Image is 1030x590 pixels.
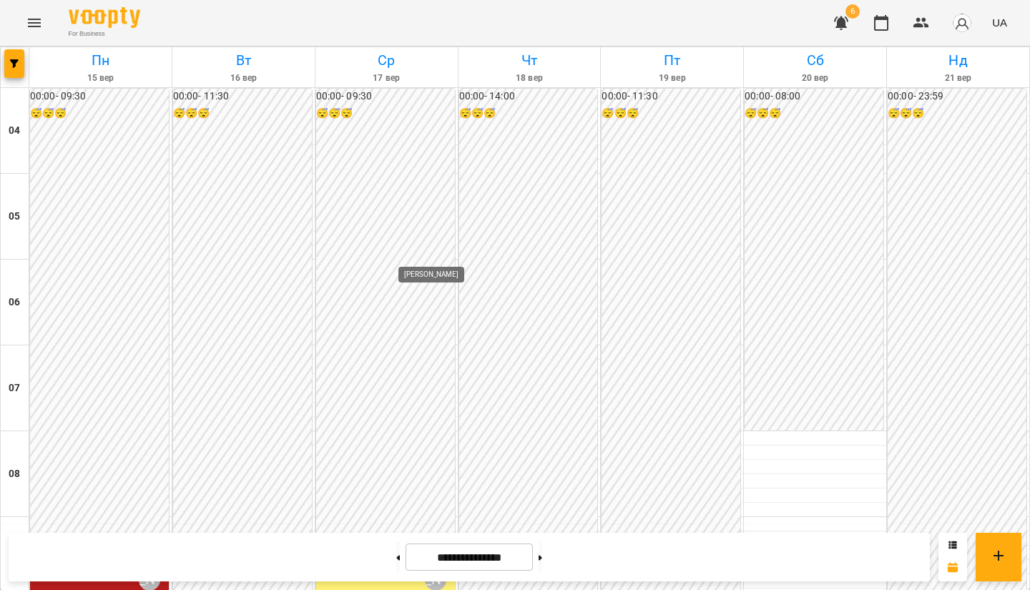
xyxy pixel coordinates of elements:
[745,106,883,122] h6: 😴😴😴
[459,89,598,104] h6: 00:00 - 14:00
[888,106,1026,122] h6: 😴😴😴
[746,49,884,72] h6: Сб
[603,49,741,72] h6: Пт
[602,106,740,122] h6: 😴😴😴
[30,106,169,122] h6: 😴😴😴
[986,9,1013,36] button: UA
[17,6,51,40] button: Menu
[9,209,20,225] h6: 05
[9,466,20,482] h6: 08
[459,106,598,122] h6: 😴😴😴
[602,89,740,104] h6: 00:00 - 11:30
[316,106,455,122] h6: 😴😴😴
[745,89,883,104] h6: 00:00 - 08:00
[318,72,456,85] h6: 17 вер
[845,4,860,19] span: 6
[175,72,313,85] h6: 16 вер
[889,72,1027,85] h6: 21 вер
[30,89,169,104] h6: 00:00 - 09:30
[9,295,20,310] h6: 06
[9,123,20,139] h6: 04
[992,15,1007,30] span: UA
[461,49,599,72] h6: Чт
[69,7,140,28] img: Voopty Logo
[318,49,456,72] h6: Ср
[889,49,1027,72] h6: Нд
[952,13,972,33] img: avatar_s.png
[746,72,884,85] h6: 20 вер
[316,89,455,104] h6: 00:00 - 09:30
[461,72,599,85] h6: 18 вер
[173,106,312,122] h6: 😴😴😴
[173,89,312,104] h6: 00:00 - 11:30
[31,49,170,72] h6: Пн
[603,72,741,85] h6: 19 вер
[69,29,140,39] span: For Business
[175,49,313,72] h6: Вт
[9,380,20,396] h6: 07
[888,89,1026,104] h6: 00:00 - 23:59
[31,72,170,85] h6: 15 вер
